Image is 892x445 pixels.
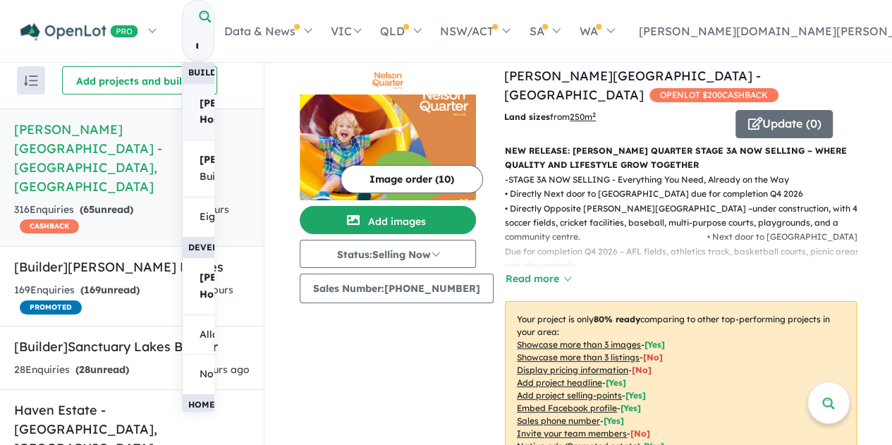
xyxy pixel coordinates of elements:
span: CASHBACK [20,219,79,233]
a: NSW/ACT [430,6,519,56]
img: Nelson Quarter Estate - Box Hill Logo [305,72,470,89]
u: Showcase more than 3 images [517,339,641,350]
button: Add projects and builders [62,66,217,95]
img: Openlot PRO Logo White [20,23,138,41]
div: 28 Enquir ies [14,362,129,379]
span: [ Yes ] [644,339,665,350]
u: 250 m [570,111,596,122]
strong: [PERSON_NAME] [200,271,286,284]
button: Sales Number:[PHONE_NUMBER] [300,274,494,303]
span: 28 [79,363,90,376]
u: Invite your team members [517,428,627,439]
strong: ( unread) [80,284,140,296]
a: SA [519,6,569,56]
div: 316 Enquir ies [14,202,194,236]
a: QLD [370,6,430,56]
b: Developers [188,242,247,252]
img: sort.svg [24,75,38,86]
span: Allaro [200,327,263,343]
strong: Homes [200,113,233,126]
img: Nelson Quarter Estate - Box Hill [300,95,476,200]
div: 169 Enquir ies [14,282,191,316]
button: Image order (10) [341,165,483,193]
a: AllaroHomes [182,315,217,355]
span: [ No ] [632,365,652,375]
span: 21 hours ago [188,363,250,376]
a: WA [569,6,623,56]
u: Add project headline [517,377,602,388]
strong: [PERSON_NAME] [200,153,286,166]
span: [ Yes ] [606,377,626,388]
button: Update (0) [735,110,833,138]
a: [PERSON_NAME] Homes [182,83,217,141]
input: Try estate name, suburb, builder or developer [183,31,211,61]
h5: [PERSON_NAME][GEOGRAPHIC_DATA] - [GEOGRAPHIC_DATA] , [GEOGRAPHIC_DATA] [14,120,250,196]
span: Novo [200,366,259,383]
a: EightHomes(8Homes) [182,197,217,238]
span: 169 [84,284,101,296]
span: [ Yes ] [604,415,624,426]
p: - STAGE 3A NOW SELLING - Everything You Need, Already on the Way • Directly Next door to [GEOGRAP... [505,173,868,317]
a: Nelson Quarter Estate - Box Hill LogoNelson Quarter Estate - Box Hill [300,66,476,200]
span: [ No ] [630,428,650,439]
span: [ Yes ] [621,403,641,413]
strong: Homes [200,288,233,300]
a: [PERSON_NAME]Ridge Builders [182,140,217,197]
p: from [504,110,725,124]
a: Data & News [214,6,321,56]
strong: ( unread) [75,363,129,376]
u: Display pricing information [517,365,628,375]
b: Builders [188,67,233,78]
u: Sales phone number [517,415,600,426]
a: NovoHomes [182,354,217,395]
span: OPENLOT $ 200 CASHBACK [649,88,778,102]
b: Land sizes [504,111,550,122]
h5: [Builder] [PERSON_NAME] Homes [14,257,250,276]
button: Read more [505,271,571,287]
span: 65 [83,203,94,216]
span: PROMOTED [20,300,82,315]
span: [ Yes ] [625,390,646,401]
u: Add project selling-points [517,390,622,401]
u: Embed Facebook profile [517,403,617,413]
u: Showcase more than 3 listings [517,352,640,362]
a: [PERSON_NAME] Homes [182,257,217,315]
button: Status:Selling Now [300,240,476,268]
sup: 2 [592,111,596,118]
a: [PERSON_NAME][GEOGRAPHIC_DATA] - [GEOGRAPHIC_DATA] [504,68,761,103]
h5: [Builder] Sanctuary Lakes Builder [14,337,250,356]
strong: [PERSON_NAME] [200,97,286,109]
a: VIC [321,6,370,56]
b: 80 % ready [594,314,640,324]
button: Add images [300,206,476,234]
p: NEW RELEASE: [PERSON_NAME] QUARTER STAGE 3A NOW SELLING – WHERE QUALITY AND LIFESTYLE GROW TOGETHER [505,144,857,173]
span: Eight (8 ) [200,209,305,226]
strong: ( unread) [80,203,133,216]
span: [ No ] [643,352,663,362]
span: Ridge Builders [200,152,314,185]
